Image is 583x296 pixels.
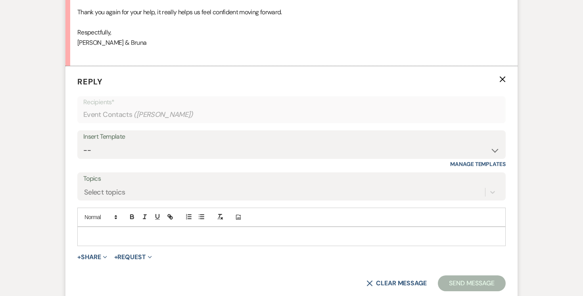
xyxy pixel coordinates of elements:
[114,254,118,260] span: +
[77,254,107,260] button: Share
[77,38,506,48] p: [PERSON_NAME] & Bruna
[83,131,500,143] div: Insert Template
[366,280,427,286] button: Clear message
[83,97,500,107] p: Recipients*
[84,187,125,198] div: Select topics
[134,109,193,120] span: ( [PERSON_NAME] )
[83,107,500,122] div: Event Contacts
[114,254,152,260] button: Request
[450,160,506,168] a: Manage Templates
[438,275,506,291] button: Send Message
[77,76,103,87] span: Reply
[83,173,500,185] label: Topics
[77,7,506,17] p: Thank you again for your help, it really helps us feel confident moving forward.
[77,27,506,38] p: Respectfully,
[77,254,81,260] span: +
